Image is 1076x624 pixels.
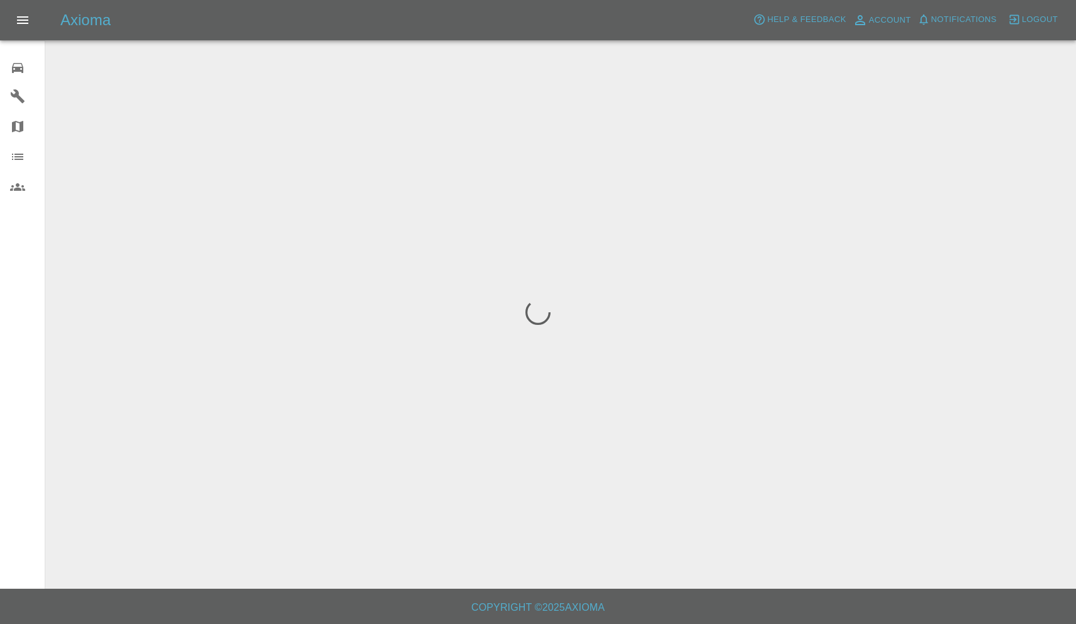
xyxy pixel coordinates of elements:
[931,13,997,27] span: Notifications
[1005,10,1061,30] button: Logout
[60,10,111,30] h5: Axioma
[914,10,1000,30] button: Notifications
[750,10,849,30] button: Help & Feedback
[10,599,1066,616] h6: Copyright © 2025 Axioma
[767,13,846,27] span: Help & Feedback
[1022,13,1058,27] span: Logout
[869,13,911,28] span: Account
[849,10,914,30] a: Account
[8,5,38,35] button: Open drawer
